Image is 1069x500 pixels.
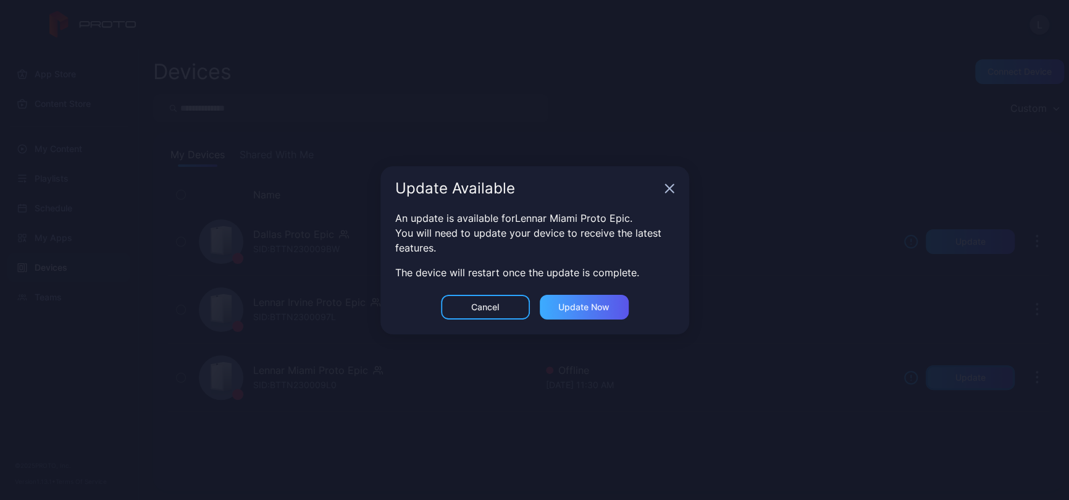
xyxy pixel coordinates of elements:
div: Update now [558,302,610,312]
div: You will need to update your device to receive the latest features. [395,226,674,255]
div: Update Available [395,181,660,196]
button: Update now [540,295,629,320]
div: Cancel [471,302,499,312]
div: The device will restart once the update is complete. [395,265,674,280]
div: An update is available for Lennar Miami Proto Epic . [395,211,674,226]
button: Cancel [441,295,530,320]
